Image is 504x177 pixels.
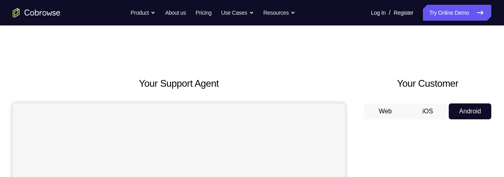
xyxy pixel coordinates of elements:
button: Android [449,103,491,119]
h2: Your Support Agent [13,76,345,91]
a: Log In [371,5,386,21]
span: / [389,8,390,18]
a: Register [394,5,413,21]
a: Try Online Demo [423,5,491,21]
a: About us [165,5,186,21]
button: iOS [407,103,449,119]
a: Go to the home page [13,8,60,18]
button: Web [364,103,407,119]
a: Pricing [196,5,211,21]
button: Use Cases [221,5,254,21]
button: Product [131,5,156,21]
button: Resources [264,5,296,21]
h2: Your Customer [364,76,491,91]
